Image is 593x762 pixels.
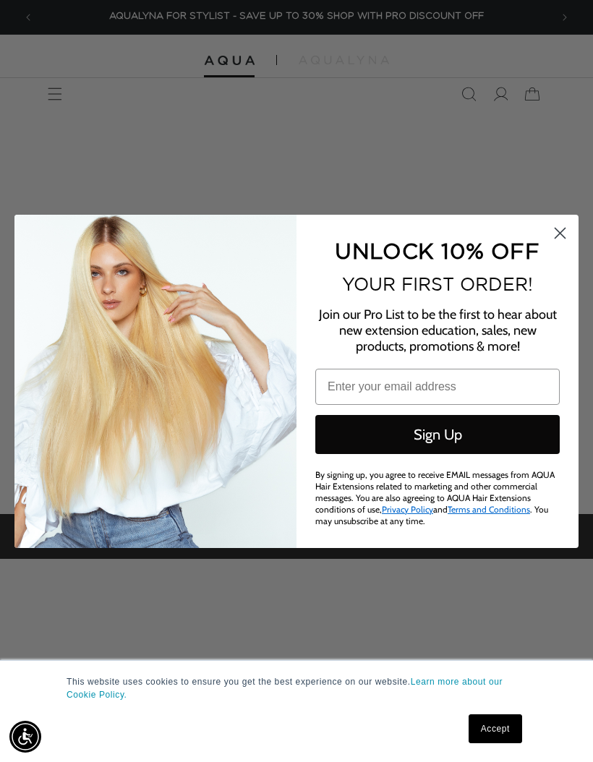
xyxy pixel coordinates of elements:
[67,675,526,701] p: This website uses cookies to ensure you get the best experience on our website.
[319,307,557,354] span: Join our Pro List to be the first to hear about new extension education, sales, new products, pro...
[315,469,555,526] span: By signing up, you agree to receive EMAIL messages from AQUA Hair Extensions related to marketing...
[448,504,530,515] a: Terms and Conditions
[342,274,533,294] span: YOUR FIRST ORDER!
[14,215,296,548] img: daab8b0d-f573-4e8c-a4d0-05ad8d765127.png
[521,693,593,762] iframe: Chat Widget
[9,721,41,753] div: Accessibility Menu
[469,714,522,743] a: Accept
[382,504,433,515] a: Privacy Policy
[335,239,539,262] span: UNLOCK 10% OFF
[315,415,560,454] button: Sign Up
[315,369,560,405] input: Enter your email address
[547,221,573,246] button: Close dialog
